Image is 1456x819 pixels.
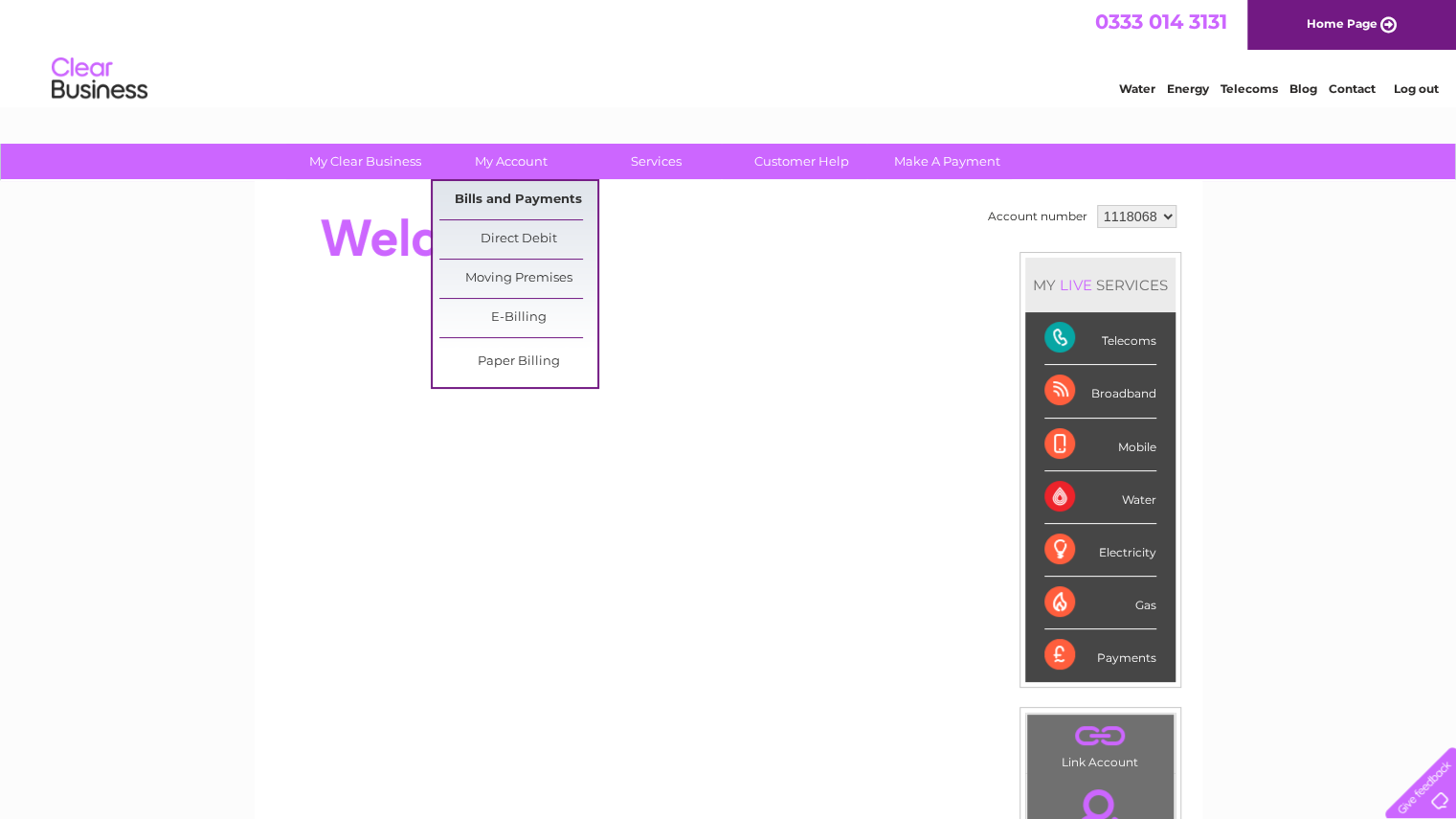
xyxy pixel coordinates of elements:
[868,144,1026,179] a: Make A Payment
[1119,81,1155,96] a: Water
[1044,365,1156,418] div: Broadband
[1025,258,1176,312] div: MY SERVICES
[1044,419,1156,471] div: Mobile
[1221,81,1278,96] a: Telecoms
[1026,714,1175,774] td: Link Account
[439,181,597,219] a: Bills and Payments
[432,144,590,179] a: My Account
[1032,719,1169,753] a: .
[439,260,597,298] a: Moving Premises
[1167,81,1209,96] a: Energy
[1289,81,1317,96] a: Blog
[723,144,881,179] a: Customer Help
[1095,10,1227,34] a: 0333 014 3131
[1044,577,1156,629] div: Gas
[577,144,735,179] a: Services
[439,299,597,337] a: E-Billing
[1044,312,1156,365] div: Telecoms
[277,11,1181,93] div: Clear Business is a trading name of Verastar Limited (registered in [GEOGRAPHIC_DATA] No. 3667643...
[1056,276,1096,294] div: LIVE
[1044,471,1156,524] div: Water
[1329,81,1376,96] a: Contact
[983,200,1092,233] td: Account number
[1044,524,1156,577] div: Electricity
[439,220,597,259] a: Direct Debit
[286,144,444,179] a: My Clear Business
[439,343,597,381] a: Paper Billing
[51,50,148,108] img: logo.png
[1393,81,1438,96] a: Log out
[1044,629,1156,681] div: Payments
